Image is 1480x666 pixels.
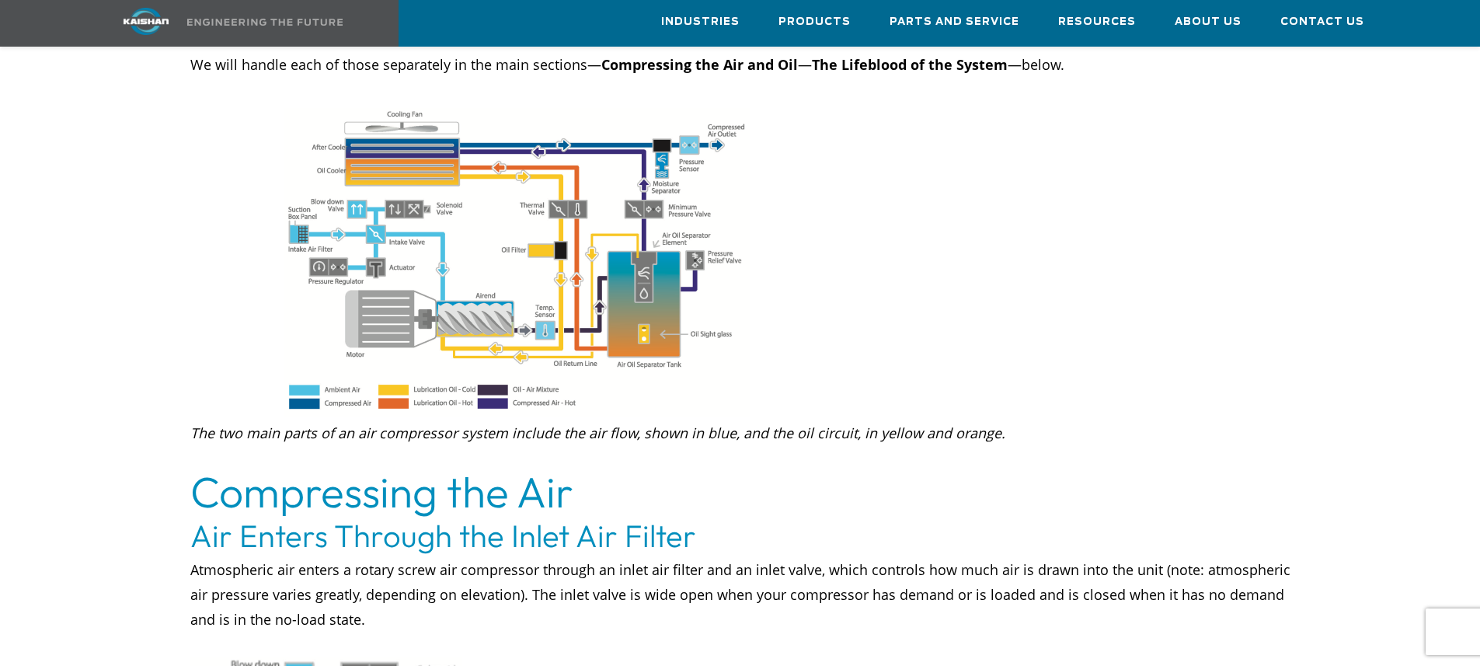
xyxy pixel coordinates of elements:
i: The two main parts of an air compressor system include the air flow, shown in blue, and the oil c... [190,424,1005,442]
a: Parts and Service [890,1,1019,43]
span: About Us [1175,13,1241,31]
a: Products [778,1,851,43]
a: Resources [1058,1,1136,43]
a: Industries [661,1,740,43]
img: rotary screw process [284,108,750,417]
h3: Air Enters Through the Inlet Air Filter [190,514,1290,557]
b: Compressing the Air and Oil [601,55,798,74]
img: Engineering the future [187,19,343,26]
p: We will handle each of those separately in the main sections— — —below. [190,52,1290,77]
span: Contact Us [1280,13,1364,31]
a: About Us [1175,1,1241,43]
h2: Compressing the Air [190,470,1290,514]
span: Products [778,13,851,31]
span: Resources [1058,13,1136,31]
span: Parts and Service [890,13,1019,31]
span: Industries [661,13,740,31]
img: kaishan logo [88,8,204,35]
a: Contact Us [1280,1,1364,43]
b: The Lifeblood of the System [812,55,1008,74]
span: Atmospheric air enters a rotary screw air compressor through an inlet air filter and an inlet val... [190,560,1290,629]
